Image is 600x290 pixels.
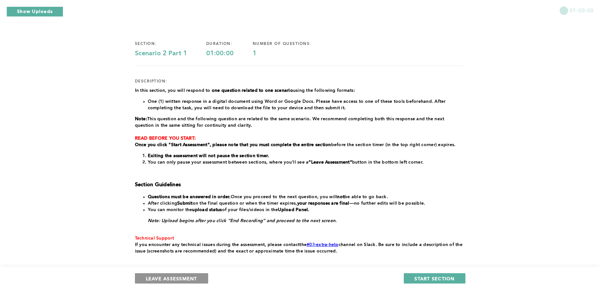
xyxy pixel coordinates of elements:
li: You can monitor the of your files/videos in the [148,207,463,213]
a: #03-extra-help [307,242,339,247]
span: 01:00:00 [570,6,594,14]
strong: READ BEFORE YOU START: [135,136,196,141]
div: duration: [206,41,253,47]
button: Show Uploads [6,6,63,17]
li: You can only pause your assessment between sections, where you'll see a button in the bottom left... [148,159,463,166]
p: This question and the following question are related to the same scenario. We recommend completin... [135,116,463,129]
div: 1 [253,50,331,58]
strong: one question related to one scenario [212,88,293,93]
strong: your responses are final [297,201,350,206]
strong: not [337,195,344,199]
p: the channel on Slack [135,242,463,254]
li: One (1) written response in a digital document using Word or Google Docs. Please have access to o... [148,98,463,111]
div: Scenario 2 Part 1 [135,50,206,58]
span: Technical Support [135,236,174,241]
div: number of questions: [253,41,331,47]
strong: Questions must be answered in order. [148,195,231,199]
span: If you encounter any technical issues during the assessment, please contact [135,242,300,247]
button: START SECTION [404,273,465,284]
div: 01:00:00 [206,50,253,58]
span: START SECTION [414,275,454,282]
strong: Upload Panel. [278,208,309,212]
strong: Note: [135,117,147,121]
strong: Submit [177,201,193,206]
em: Note: Upload begins after you click “End Recording” and proceed to the next screen. [148,219,337,223]
span: . Be sure to include a description of the issue (screenshots are recommended) and the exact or ap... [135,242,464,253]
div: description: [135,79,168,84]
li: After clicking on the final question or when the timer expires, —no further edits will be possible. [148,200,463,207]
strong: upload status [192,208,222,212]
div: section: [135,41,206,47]
strong: Once you click "Start Assessment", please note that you must complete the entire section [135,143,331,147]
strong: “Leave Assessment” [309,160,352,165]
span: LEAVE ASSESSMENT [146,275,197,282]
button: LEAVE ASSESSMENT [135,273,208,284]
p: before the section timer (in the top right corner) expires. [135,142,463,148]
strong: Exiting the assessment will not pause the section timer. [148,154,269,158]
span: using the following formats: [293,88,355,93]
span: In this section, you will respond to [135,88,212,93]
h3: Section Guidelines [135,182,463,188]
li: Once you proceed to the next question, you will be able to go back. [148,194,463,200]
